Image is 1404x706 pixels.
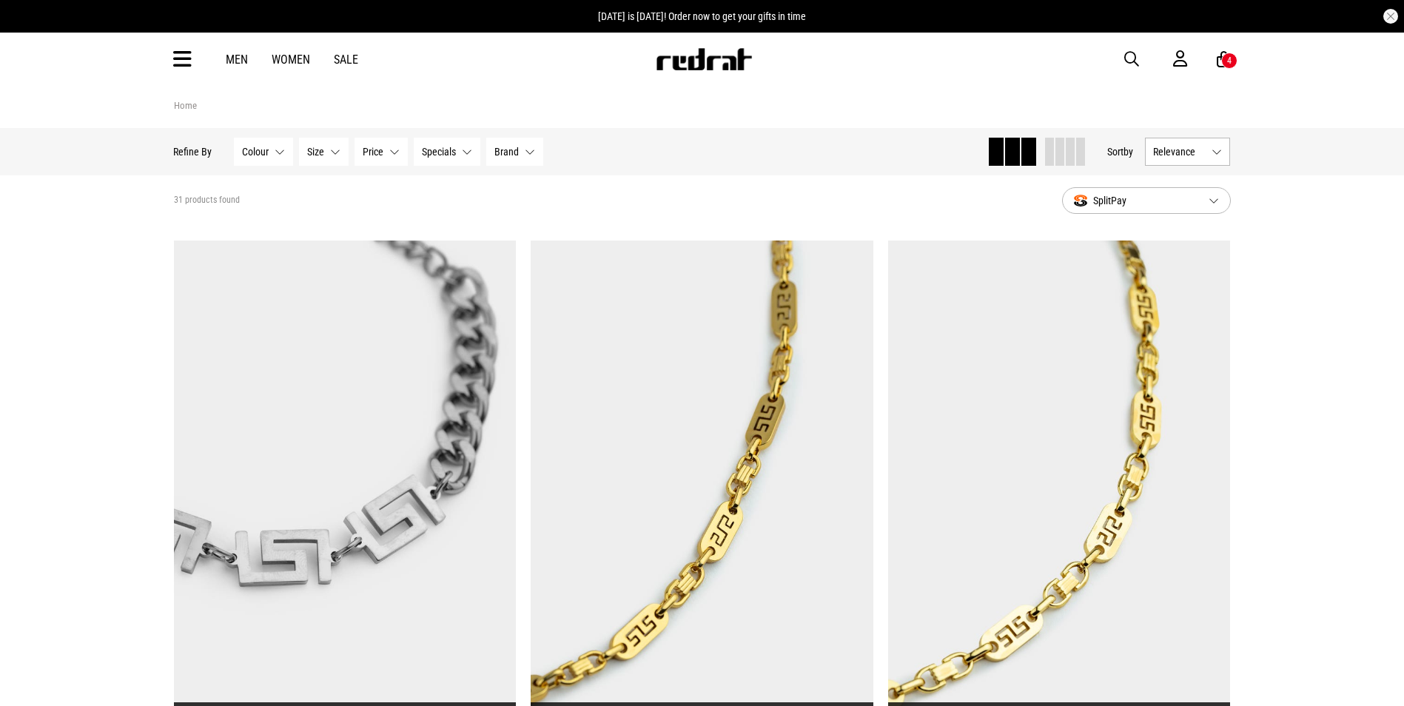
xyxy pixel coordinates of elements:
p: Refine By [174,146,212,158]
a: Sale [334,53,358,67]
a: 4 [1217,52,1231,67]
button: Relevance [1146,138,1231,166]
span: Specials [423,146,457,158]
button: Colour [235,138,294,166]
span: Relevance [1154,146,1206,158]
img: splitpay-icon.png [1074,195,1087,207]
span: Colour [243,146,269,158]
a: Home [174,100,197,111]
button: SplitPay [1062,187,1231,214]
button: Specials [414,138,481,166]
img: Redrat logo [655,48,753,70]
span: [DATE] is [DATE]! Order now to get your gifts in time [598,10,806,22]
button: Brand [487,138,544,166]
button: Price [355,138,409,166]
span: by [1124,146,1134,158]
span: Brand [495,146,520,158]
a: Men [226,53,248,67]
span: SplitPay [1074,192,1197,209]
span: 31 products found [174,195,240,206]
a: Women [272,53,310,67]
span: Price [363,146,384,158]
button: Sortby [1108,143,1134,161]
button: Size [300,138,349,166]
span: Size [308,146,325,158]
div: 4 [1227,56,1232,66]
